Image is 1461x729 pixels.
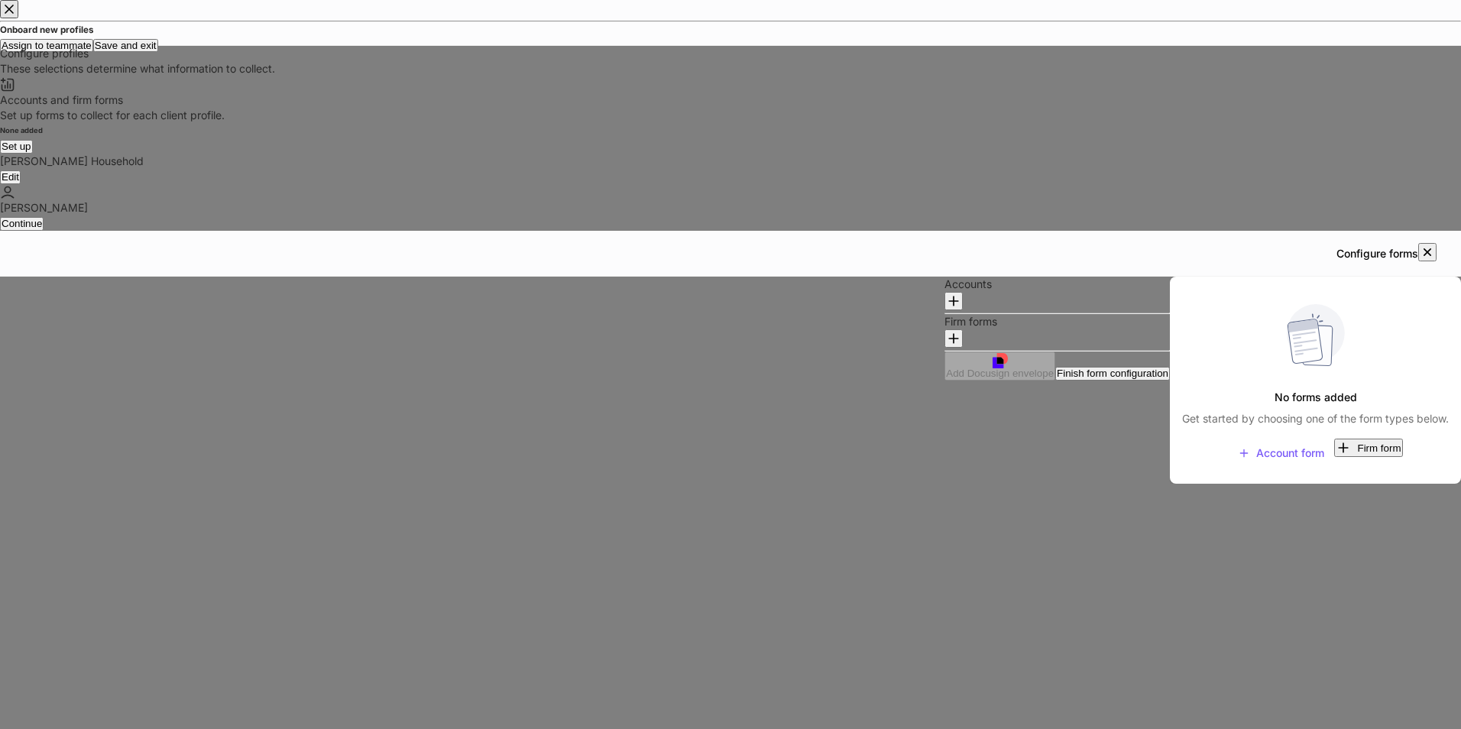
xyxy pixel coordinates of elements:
[2,141,31,151] div: Set up
[2,40,92,50] div: Assign to teammate
[1336,440,1401,455] div: Firm form
[2,172,19,182] div: Edit
[1228,441,1334,465] button: Account form
[944,277,1170,292] div: Accounts
[1057,368,1168,378] div: Finish form configuration
[1238,447,1324,459] div: Account form
[944,314,1170,329] div: Firm forms
[1275,384,1357,411] h5: No forms added
[1334,439,1402,457] button: Firm form
[944,352,1055,380] button: Add Docusign envelope
[1182,411,1449,426] p: Get started by choosing one of the form types below.
[946,368,1054,378] div: Add Docusign envelope
[95,40,157,50] div: Save and exit
[2,219,42,228] div: Continue
[1055,367,1170,380] button: Finish form configuration
[1336,246,1418,261] h5: Configure forms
